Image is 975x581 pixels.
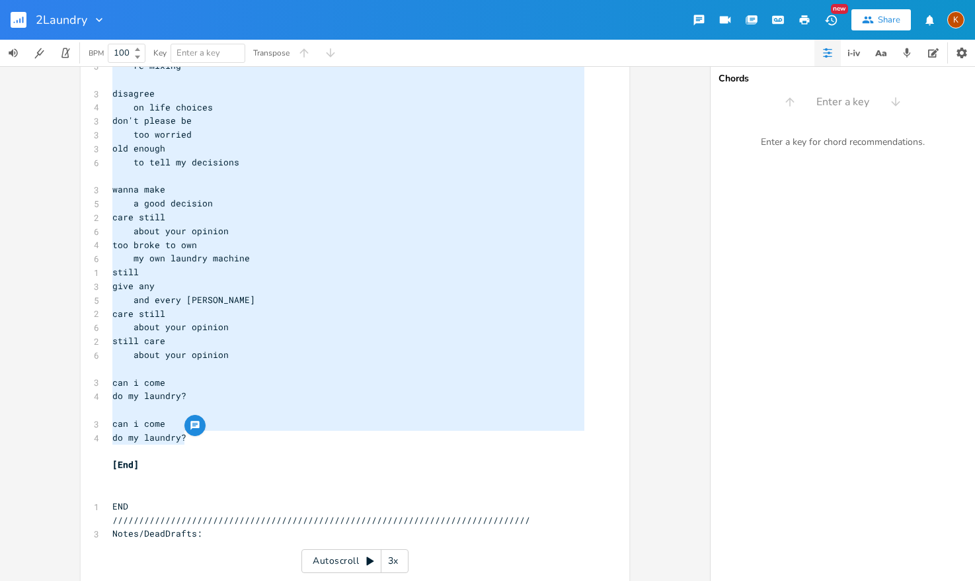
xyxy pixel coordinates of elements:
button: K [947,5,964,35]
div: Enter a key for chord recommendations. [711,128,975,156]
span: can i come [112,418,165,429]
span: can i come [112,377,165,388]
span: care still [112,211,165,223]
span: Enter a key [176,47,220,59]
button: Share [851,9,911,30]
span: old enough [112,142,165,154]
div: 3x [381,549,405,573]
div: BPM [89,50,104,57]
span: do my laundry? [112,431,186,443]
span: END [112,500,128,512]
span: wanna make [112,183,165,195]
div: Key [153,49,167,57]
span: Notes/DeadDrafts: [112,527,202,539]
button: New [818,8,844,32]
div: New [831,4,848,14]
span: disagree [112,87,155,99]
span: do my laundry? [112,390,186,402]
span: my own laundry machine [112,252,250,264]
span: give any [112,280,155,292]
span: too broke to own [112,239,197,251]
span: and every [PERSON_NAME] [112,294,255,306]
span: about your opinion [112,321,229,333]
div: Transpose [253,49,290,57]
span: a good decision [112,197,213,209]
span: still care [112,335,165,347]
span: on life choices [112,101,213,113]
span: to tell my decisions [112,156,239,168]
span: about your opinion [112,349,229,361]
span: Enter a key [816,95,869,110]
span: about your opinion [112,225,229,237]
div: Autoscroll [301,549,409,573]
span: /////////////////////////////////////////////////////////////////////////////// [112,514,530,526]
span: too worried [112,128,192,140]
div: Chords [719,74,967,83]
span: re-mixing [112,60,181,71]
span: still [112,266,139,278]
span: care still [112,308,165,320]
div: Share [878,14,900,26]
div: Kat [947,11,964,28]
span: don't please be [112,114,192,126]
span: [End] [112,459,139,470]
span: 2Laundry [36,14,87,26]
